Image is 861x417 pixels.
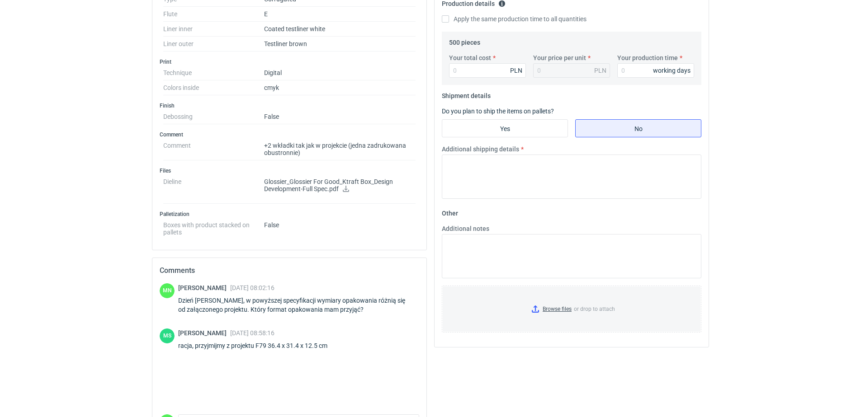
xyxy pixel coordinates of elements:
input: 0 [617,63,694,78]
div: Dzień [PERSON_NAME], w powyższej specyfikacji wymiary opakowania różnią się od załączonego projek... [178,296,419,314]
dd: cmyk [264,80,416,95]
dt: Liner inner [163,22,264,37]
input: 0 [449,63,526,78]
label: Your total cost [449,53,491,62]
div: PLN [594,66,606,75]
figcaption: MN [160,283,175,298]
label: Yes [442,119,568,137]
legend: 500 pieces [449,35,480,46]
dt: Technique [163,66,264,80]
dt: Liner outer [163,37,264,52]
dd: E [264,7,416,22]
div: working days [653,66,691,75]
label: Do you plan to ship the items on pallets? [442,108,554,115]
h3: Print [160,58,419,66]
h3: Comment [160,131,419,138]
label: or drop to attach [442,286,701,332]
dd: Digital [264,66,416,80]
legend: Other [442,206,458,217]
span: [PERSON_NAME] [178,284,230,291]
h2: Comments [160,265,419,276]
h3: Finish [160,102,419,109]
p: Glossier_Glossier For Good_Ktraft Box_Design Development-Full Spec.pdf [264,178,416,193]
span: [PERSON_NAME] [178,329,230,337]
h3: Palletization [160,211,419,218]
dt: Flute [163,7,264,22]
div: racja, przyjmijmy z projektu F79 36.4 x 31.4 x 12.5 cm [178,341,338,350]
div: Małgorzata Nowotna [160,283,175,298]
dt: Dieline [163,174,264,204]
dt: Comment [163,138,264,160]
div: Maciej Sikora [160,328,175,343]
dt: Colors inside [163,80,264,95]
dd: Testliner brown [264,37,416,52]
label: Your price per unit [533,53,586,62]
dd: False [264,109,416,124]
dd: +2 wkładki tak jak w projekcie (jedna zadrukowana obustronnie) [264,138,416,160]
h3: Files [160,167,419,174]
div: PLN [510,66,522,75]
dd: False [264,218,416,236]
label: Apply the same production time to all quantities [442,14,587,23]
label: Additional notes [442,224,489,233]
label: No [575,119,701,137]
dd: Coated testliner white [264,22,416,37]
span: [DATE] 08:02:16 [230,284,274,291]
label: Your production time [617,53,678,62]
dt: Boxes with product stacked on pallets [163,218,264,236]
label: Additional shipping details [442,145,519,154]
figcaption: MS [160,328,175,343]
span: [DATE] 08:58:16 [230,329,274,337]
dt: Debossing [163,109,264,124]
legend: Shipment details [442,89,491,99]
